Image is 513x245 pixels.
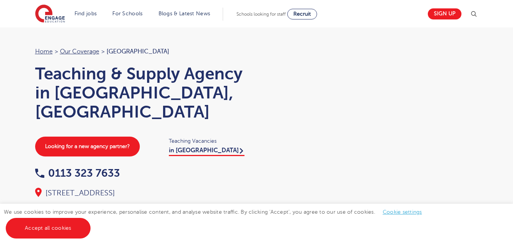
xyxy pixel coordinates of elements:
[35,137,140,156] a: Looking for a new agency partner?
[293,11,311,17] span: Recruit
[35,47,249,56] nav: breadcrumb
[236,11,286,17] span: Schools looking for staff
[35,167,120,179] a: 0113 323 7633
[55,48,58,55] span: >
[169,147,244,156] a: in [GEOGRAPHIC_DATA]
[35,64,249,121] h1: Teaching & Supply Agency in [GEOGRAPHIC_DATA], [GEOGRAPHIC_DATA]
[60,48,99,55] a: Our coverage
[35,188,249,198] div: [STREET_ADDRESS]
[107,48,169,55] span: [GEOGRAPHIC_DATA]
[169,137,249,145] span: Teaching Vacancies
[287,9,317,19] a: Recruit
[383,209,422,215] a: Cookie settings
[112,11,142,16] a: For Schools
[74,11,97,16] a: Find jobs
[6,218,91,239] a: Accept all cookies
[35,48,53,55] a: Home
[4,209,430,231] span: We use cookies to improve your experience, personalise content, and analyse website traffic. By c...
[35,5,65,24] img: Engage Education
[159,11,210,16] a: Blogs & Latest News
[428,8,461,19] a: Sign up
[101,48,105,55] span: >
